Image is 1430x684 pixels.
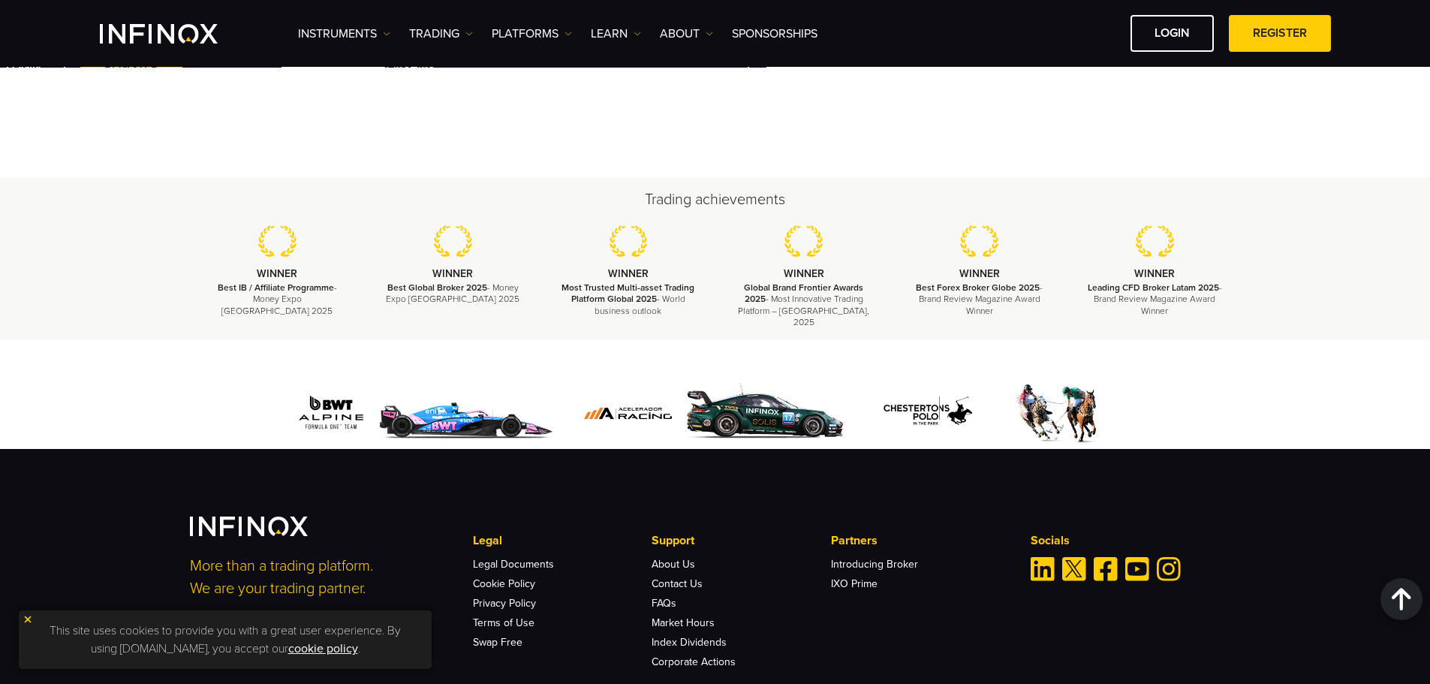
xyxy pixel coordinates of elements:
strong: Best Global Broker 2025 [387,282,487,293]
strong: WINNER [608,267,649,280]
p: - Most Innovative Trading Platform – [GEOGRAPHIC_DATA], 2025 [735,282,873,328]
a: Swap Free [473,636,522,649]
strong: Leading CFD Broker Latam 2025 [1088,282,1219,293]
strong: Global Brand Frontier Awards 2025 [744,282,863,304]
a: About Us [652,558,695,571]
a: cookie policy [288,641,358,656]
strong: WINNER [959,267,1000,280]
a: Linkedin [1031,557,1055,581]
p: - Money Expo [GEOGRAPHIC_DATA] 2025 [384,282,522,305]
a: SPONSORSHIPS [732,25,817,43]
a: Learn [591,25,641,43]
a: TRADING [409,25,473,43]
strong: WINNER [784,267,824,280]
a: Contact Us [652,577,703,590]
a: INFINOX Logo [100,24,253,44]
p: - Brand Review Magazine Award Winner [1085,282,1224,317]
a: Privacy Policy [473,597,536,610]
p: This site uses cookies to provide you with a great user experience. By using [DOMAIN_NAME], you a... [26,618,424,661]
a: ABOUT [660,25,713,43]
a: Legal Documents [473,558,554,571]
p: - Brand Review Magazine Award Winner [911,282,1049,317]
strong: WINNER [1134,267,1175,280]
p: - World business outlook [559,282,697,317]
a: Corporate Actions [652,655,736,668]
a: Introducing Broker [831,558,918,571]
p: - Money Expo [GEOGRAPHIC_DATA] 2025 [209,282,347,317]
a: Cookie Policy [473,577,535,590]
h2: Trading achievements [190,189,1241,210]
a: Instruments [298,25,390,43]
p: More than a trading platform. We are your trading partner. [190,555,453,600]
a: REGISTER [1229,15,1331,52]
p: Legal [473,532,652,550]
img: yellow close icon [23,614,33,625]
a: Index Dividends [652,636,727,649]
strong: Most Trusted Multi-asset Trading Platform Global 2025 [561,282,694,304]
a: PLATFORMS [492,25,572,43]
a: Twitter [1062,557,1086,581]
strong: Best IB / Affiliate Programme [218,282,334,293]
p: Partners [831,532,1010,550]
a: Facebook [1094,557,1118,581]
a: IXO Prime [831,577,878,590]
a: FAQs [652,597,676,610]
a: Instagram [1157,557,1181,581]
a: Market Hours [652,616,715,629]
strong: Best Forex Broker Globe 2025 [916,282,1040,293]
a: Terms of Use [473,616,534,629]
a: LOGIN [1130,15,1214,52]
p: Support [652,532,830,550]
strong: WINNER [432,267,473,280]
strong: WINNER [257,267,297,280]
p: Socials [1031,532,1241,550]
a: Youtube [1125,557,1149,581]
